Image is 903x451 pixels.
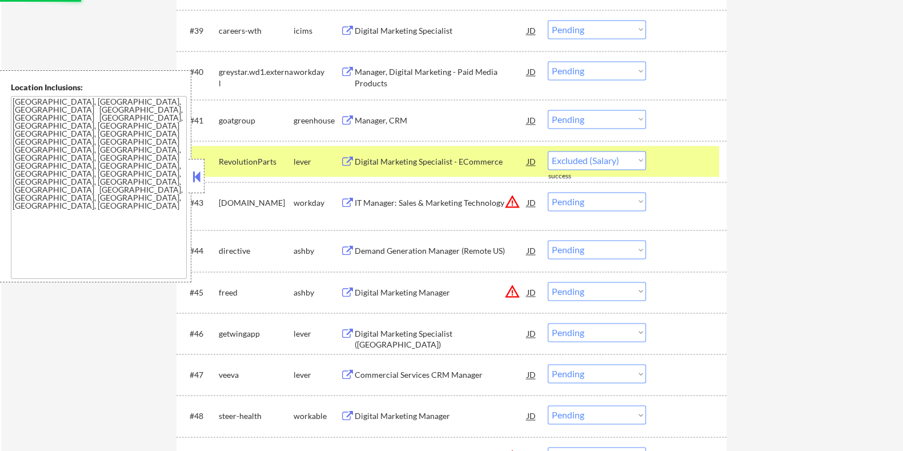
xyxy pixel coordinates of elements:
div: RevolutionParts [218,156,293,167]
div: greystar.wd1.external [218,66,293,89]
div: getwingapp [218,328,293,340]
div: careers-wth [218,25,293,37]
div: freed [218,287,293,298]
div: workable [293,410,340,422]
div: Digital Marketing Manager [354,287,527,298]
div: lever [293,156,340,167]
div: Manager, CRM [354,115,527,126]
div: Commercial Services CRM Manager [354,369,527,381]
div: success [548,171,593,181]
div: ashby [293,245,340,257]
div: icims [293,25,340,37]
div: Digital Marketing Manager [354,410,527,422]
div: workday [293,197,340,209]
div: JD [525,151,537,171]
div: JD [525,364,537,385]
div: #40 [189,66,209,78]
div: ashby [293,287,340,298]
div: veeva [218,369,293,381]
div: #39 [189,25,209,37]
div: steer-health [218,410,293,422]
div: JD [525,282,537,302]
div: Location Inclusions: [11,82,187,93]
div: greenhouse [293,115,340,126]
div: #47 [189,369,209,381]
div: #48 [189,410,209,422]
div: [DOMAIN_NAME] [218,197,293,209]
div: JD [525,240,537,261]
div: lever [293,369,340,381]
button: warning_amber [504,194,520,210]
div: goatgroup [218,115,293,126]
div: Manager, Digital Marketing - Paid Media Products [354,66,527,89]
div: #46 [189,328,209,340]
div: Digital Marketing Specialist [354,25,527,37]
div: JD [525,405,537,426]
div: directive [218,245,293,257]
div: IT Manager: Sales & Marketing Technology [354,197,527,209]
div: JD [525,110,537,130]
div: Demand Generation Manager (Remote US) [354,245,527,257]
div: workday [293,66,340,78]
div: Digital Marketing Specialist - ECommerce [354,156,527,167]
div: lever [293,328,340,340]
div: JD [525,61,537,82]
div: #45 [189,287,209,298]
div: JD [525,323,537,344]
button: warning_amber [504,284,520,300]
div: JD [525,192,537,213]
div: JD [525,20,537,41]
div: Digital Marketing Specialist ([GEOGRAPHIC_DATA]) [354,328,527,350]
